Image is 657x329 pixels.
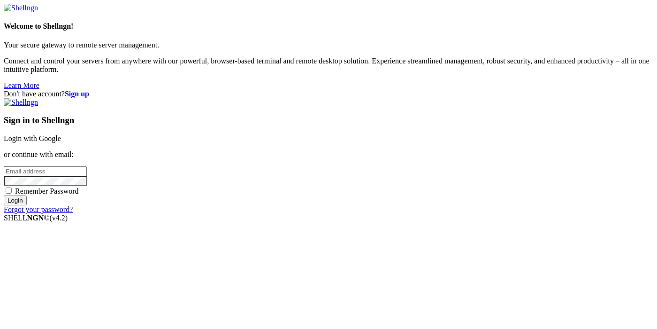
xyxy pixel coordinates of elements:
div: Don't have account? [4,90,653,98]
span: 4.2.0 [50,214,68,222]
p: or continue with email: [4,150,653,159]
input: Login [4,196,27,205]
span: SHELL © [4,214,68,222]
a: Sign up [65,90,89,98]
b: NGN [27,214,44,222]
input: Email address [4,166,87,176]
a: Learn More [4,81,39,89]
p: Your secure gateway to remote server management. [4,41,653,49]
h3: Sign in to Shellngn [4,115,653,125]
span: Remember Password [15,187,79,195]
a: Forgot your password? [4,205,73,213]
h4: Welcome to Shellngn! [4,22,653,31]
p: Connect and control your servers from anywhere with our powerful, browser-based terminal and remo... [4,57,653,74]
img: Shellngn [4,98,38,107]
img: Shellngn [4,4,38,12]
input: Remember Password [6,188,12,194]
a: Login with Google [4,134,61,142]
